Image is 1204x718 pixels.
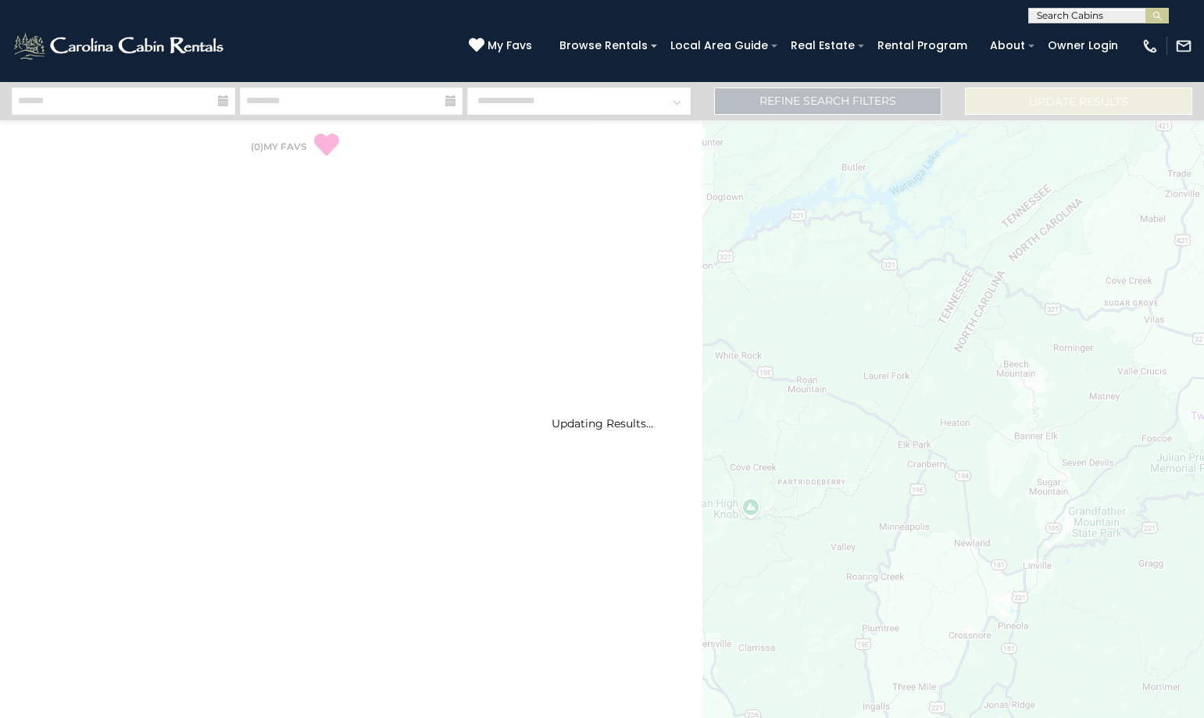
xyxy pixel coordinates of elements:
span: My Favs [488,38,532,54]
a: Rental Program [870,34,975,58]
a: Local Area Guide [663,34,776,58]
a: Real Estate [783,34,863,58]
a: My Favs [469,38,536,55]
a: Browse Rentals [552,34,656,58]
a: About [982,34,1033,58]
img: mail-regular-white.png [1175,38,1192,55]
a: Owner Login [1040,34,1126,58]
img: phone-regular-white.png [1141,38,1159,55]
img: White-1-2.png [12,30,228,62]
